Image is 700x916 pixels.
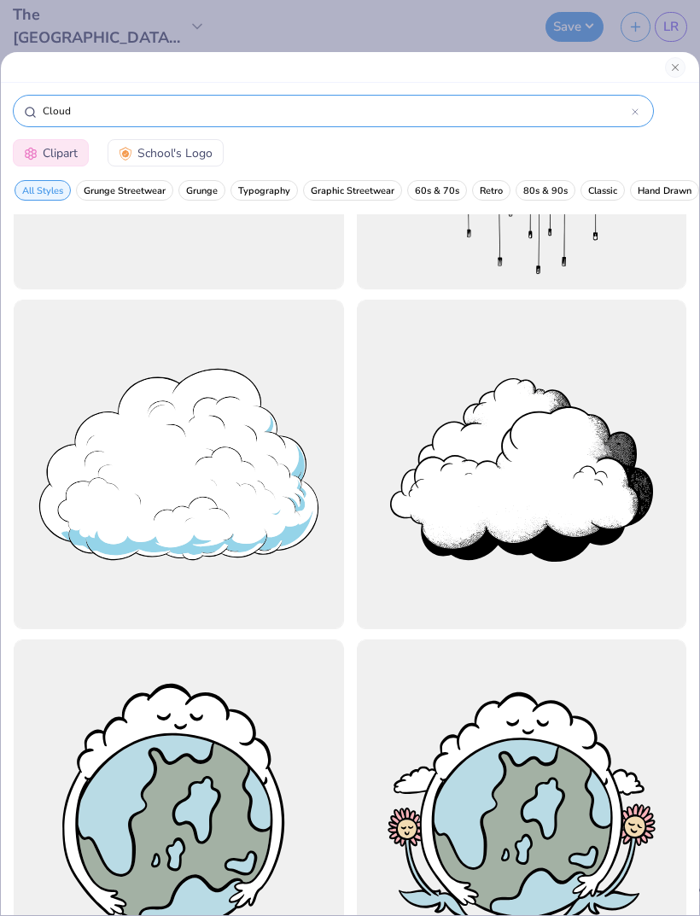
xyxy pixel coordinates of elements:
span: Grunge Streetwear [84,184,166,197]
button: School's LogoSchool's Logo [108,139,224,166]
button: filter button [472,180,510,201]
span: Classic [588,184,617,197]
button: filter button [76,180,173,201]
span: Grunge [186,184,218,197]
span: Hand Drawn [638,184,691,197]
button: filter button [230,180,298,201]
span: 60s & 70s [415,184,459,197]
span: All Styles [22,184,63,197]
button: filter button [580,180,625,201]
button: filter button [303,180,402,201]
button: Close [665,57,685,78]
span: Typography [238,184,290,197]
img: Clipart [24,147,38,160]
button: filter button [516,180,575,201]
button: filter button [630,180,699,201]
button: filter button [178,180,225,201]
span: 80s & 90s [523,184,568,197]
button: filter button [407,180,467,201]
input: Try "Stars" [41,102,632,120]
span: School's Logo [137,144,213,162]
span: Graphic Streetwear [311,184,394,197]
img: School's Logo [119,147,132,160]
button: ClipartClipart [13,139,89,166]
button: filter button [15,180,71,201]
span: Retro [480,184,503,197]
span: Clipart [43,144,78,162]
